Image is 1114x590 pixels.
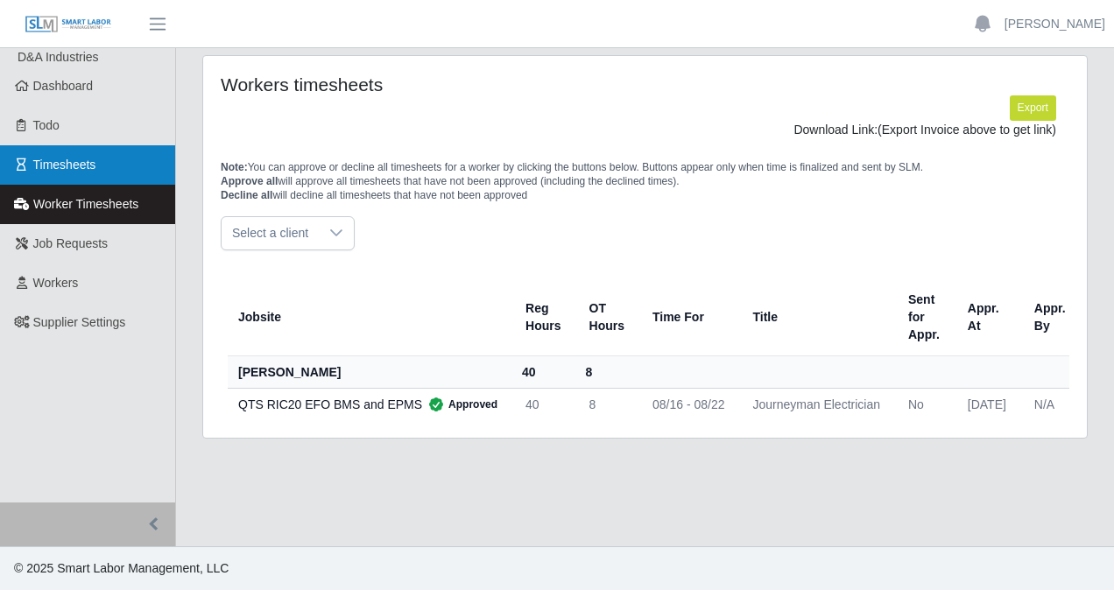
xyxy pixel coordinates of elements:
[221,160,1069,202] p: You can approve or decline all timesheets for a worker by clicking the buttons below. Buttons app...
[894,278,954,356] th: Sent for Appr.
[954,388,1020,420] td: [DATE]
[422,396,497,413] span: Approved
[638,278,739,356] th: Time For
[33,158,96,172] span: Timesheets
[575,355,638,388] th: 8
[1020,278,1080,356] th: Appr. By
[25,15,112,34] img: SLM Logo
[575,278,638,356] th: OT Hours
[228,278,511,356] th: Jobsite
[954,278,1020,356] th: Appr. At
[638,388,739,420] td: 08/16 - 08/22
[222,217,319,249] span: Select a client
[738,278,894,356] th: Title
[33,315,126,329] span: Supplier Settings
[894,388,954,420] td: No
[33,236,109,250] span: Job Requests
[221,175,278,187] span: Approve all
[33,118,60,132] span: Todo
[878,123,1056,137] span: (Export Invoice above to get link)
[14,561,229,575] span: © 2025 Smart Labor Management, LLC
[221,161,248,173] span: Note:
[228,355,511,388] th: [PERSON_NAME]
[575,388,638,420] td: 8
[234,121,1056,139] div: Download Link:
[1020,388,1080,420] td: N/A
[738,388,894,420] td: Journeyman Electrician
[33,276,79,290] span: Workers
[511,388,575,420] td: 40
[33,79,94,93] span: Dashboard
[1005,15,1105,33] a: [PERSON_NAME]
[511,278,575,356] th: Reg Hours
[221,74,559,95] h4: Workers timesheets
[18,50,99,64] span: D&A Industries
[33,197,138,211] span: Worker Timesheets
[238,396,497,413] div: QTS RIC20 EFO BMS and EPMS
[511,355,575,388] th: 40
[1010,95,1056,120] button: Export
[221,189,272,201] span: Decline all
